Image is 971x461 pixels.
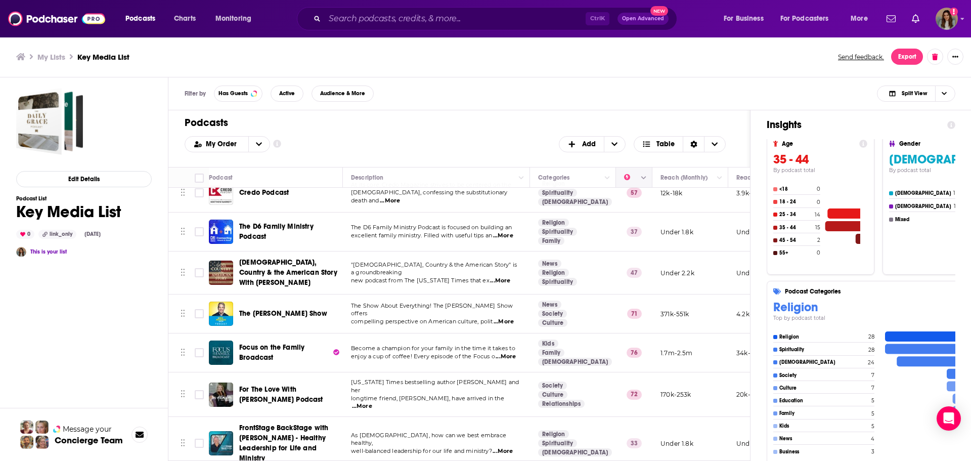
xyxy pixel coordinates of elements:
[351,379,519,394] span: [US_STATE] Times bestselling author [PERSON_NAME] and her
[891,49,923,65] button: Export
[351,277,490,284] span: new podcast from The [US_STATE] Times that ex
[37,52,65,62] h3: My Lists
[30,248,67,255] a: This is your list
[538,301,561,309] a: News
[779,359,865,365] h4: [DEMOGRAPHIC_DATA]
[650,6,669,16] span: New
[627,309,642,319] p: 71
[538,430,569,438] a: Religion
[351,395,504,402] span: longtime friend, [PERSON_NAME], have arrived in the
[8,9,105,28] a: Podchaser - Follow, Share and Rate Podcasts
[627,227,642,237] p: 37
[63,424,112,434] span: Message your
[774,11,844,27] button: open menu
[779,372,869,379] h4: Society
[218,91,248,96] span: Has Guests
[779,199,815,205] h4: 18 - 24
[515,172,527,184] button: Column Actions
[871,448,874,455] h4: 3
[239,385,323,404] span: For The Love With [PERSON_NAME] Podcast
[627,438,642,448] p: 33
[16,247,26,257] img: Danielle Grant
[180,387,186,402] button: Move
[209,220,233,244] img: The D6 Family Ministry Podcast
[936,8,958,30] button: Show profile menu
[351,224,512,231] span: The D6 Family Ministry Podcast is focused on building an
[871,397,874,404] h4: 5
[195,227,204,236] span: Toggle select row
[195,439,204,448] span: Toggle select row
[817,249,820,256] h4: 0
[736,189,763,197] p: 3.9k-6.1k
[582,141,596,148] span: Add
[351,261,517,276] span: "[DEMOGRAPHIC_DATA], Country & the American Story" is a groundbreaking
[538,278,577,286] a: Spirituality
[683,137,704,152] div: Sort Direction
[779,449,869,455] h4: Business
[351,447,492,454] span: well-balanced leadership for our life and ministry?
[185,90,206,97] h3: Filter by
[817,186,820,192] h4: 0
[494,318,514,326] span: ...More
[352,402,372,410] span: ...More
[279,91,295,96] span: Active
[20,421,33,434] img: Sydney Profile
[950,8,958,16] svg: Email not verified
[493,232,513,240] span: ...More
[55,435,123,445] h3: Concierge Team
[817,199,820,205] h4: 0
[214,86,262,102] button: Has Guests
[248,137,270,152] button: open menu
[209,181,233,205] a: Credo Podcast
[351,353,495,360] span: enjoy a cup of coffee! Every episode of the Focus o
[239,188,289,198] a: Credo Podcast
[185,116,726,129] h1: Podcasts
[627,390,642,400] p: 72
[16,88,83,155] a: Key Media List
[815,224,820,231] h4: 15
[180,345,186,360] button: Move
[779,347,866,353] h4: Spirituality
[902,91,927,96] span: Split View
[660,439,693,448] p: Under 1.8k
[868,359,874,366] h4: 24
[601,172,613,184] button: Column Actions
[239,258,337,287] span: [DEMOGRAPHIC_DATA], Country & the American Story With [PERSON_NAME]
[538,391,567,399] a: Culture
[871,410,874,417] h4: 5
[780,12,829,26] span: For Podcasters
[538,310,567,318] a: Society
[538,269,569,277] a: Religion
[717,11,776,27] button: open menu
[779,410,869,416] h4: Family
[538,349,564,357] a: Family
[868,333,874,340] h4: 28
[351,181,511,188] span: At its core, Credo Magazine strives to be centered on the
[239,188,289,197] span: Credo Podcast
[209,431,233,455] img: FrontStage BackStage with Jason Daye - Healthy Leadership for Life and Ministry
[180,436,186,451] button: Move
[660,228,693,236] p: Under 1.8k
[947,49,963,65] button: Show More Button
[953,190,959,196] h4: 14
[351,232,492,239] span: excellent family ministry. Filled with useful tips an
[239,309,327,318] span: The [PERSON_NAME] Show
[634,136,726,152] button: Choose View
[351,189,508,204] span: [DEMOGRAPHIC_DATA], confessing the substitutionary death and
[779,225,813,231] h4: 35 - 44
[195,390,204,399] span: Toggle select row
[538,358,612,366] a: [DEMOGRAPHIC_DATA]
[871,436,874,442] h4: 4
[868,347,874,353] h4: 28
[736,349,760,357] p: 34k-51k
[16,171,152,187] button: Edit Details
[195,348,204,357] span: Toggle select row
[895,217,954,223] h4: Mixed
[351,302,513,317] span: The Show About Everything! The [PERSON_NAME] Show offers
[627,268,642,278] p: 47
[209,341,233,365] a: Focus on the Family Broadcast
[779,186,815,192] h4: <18
[209,261,233,285] a: God, Country & the American Story With Billy Hallowell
